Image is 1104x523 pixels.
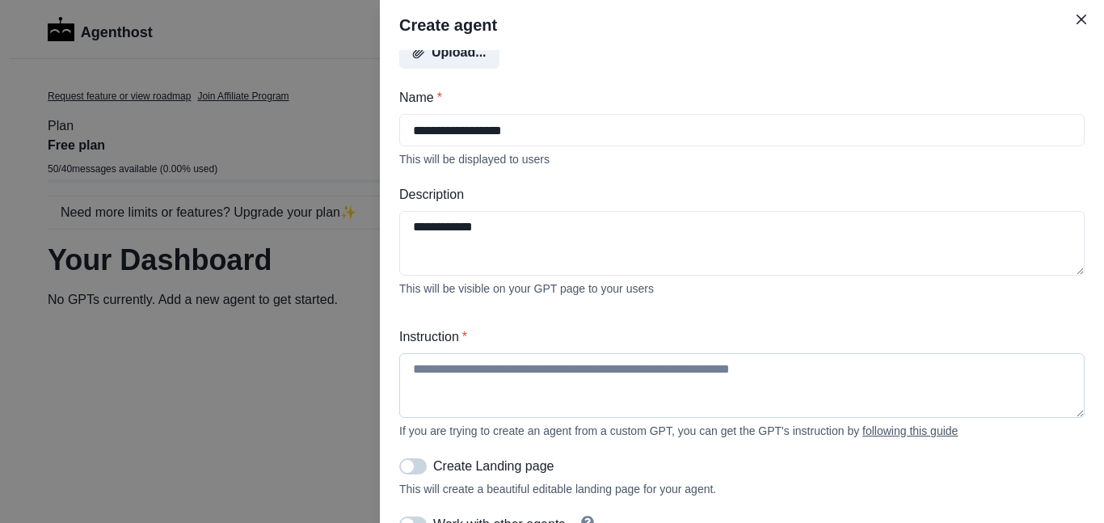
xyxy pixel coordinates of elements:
[399,282,1085,295] div: This will be visible on your GPT page to your users
[399,483,1085,496] div: This will create a beautiful editable landing page for your agent.
[399,185,1075,205] label: Description
[1068,6,1094,32] button: Close
[399,153,1085,166] div: This will be displayed to users
[399,88,1075,108] label: Name
[862,424,958,437] a: following this guide
[399,327,1075,347] label: Instruction
[399,424,1085,437] div: If you are trying to create an agent from a custom GPT, you can get the GPT's instruction by
[433,457,554,476] p: Create Landing page
[399,36,499,69] button: Upload...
